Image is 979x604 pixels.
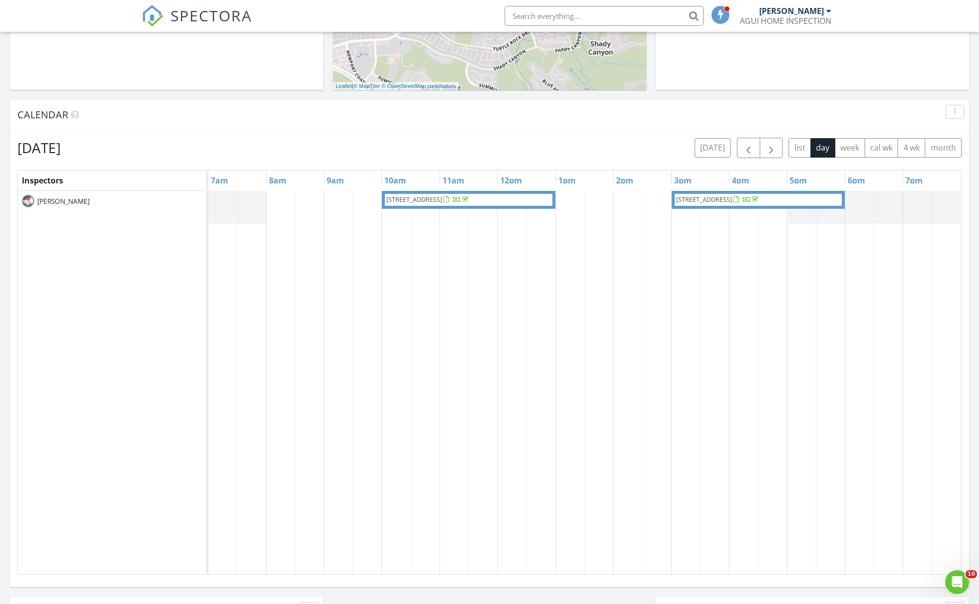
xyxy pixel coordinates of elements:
a: 7pm [903,173,925,188]
span: [PERSON_NAME] [35,196,91,206]
input: Search everything... [505,6,704,26]
span: 10 [966,570,977,578]
a: Leaflet [336,83,352,89]
span: Calendar [17,108,68,121]
a: © OpenStreetMap contributors [382,83,456,89]
a: 2pm [614,173,636,188]
button: Next day [760,138,783,158]
a: 12pm [498,173,525,188]
a: 4pm [729,173,752,188]
a: 5pm [787,173,809,188]
span: [STREET_ADDRESS] [386,195,442,204]
span: SPECTORA [171,5,252,26]
a: SPECTORA [142,13,252,34]
span: [STREET_ADDRESS] [676,195,732,204]
div: | [333,82,458,90]
button: [DATE] [695,138,731,158]
span: Inspectors [22,175,63,186]
button: Previous day [737,138,760,158]
button: cal wk [865,138,898,158]
button: list [789,138,811,158]
img: about_me_copy.jpg [22,195,34,207]
a: 7am [208,173,231,188]
img: The Best Home Inspection Software - Spectora [142,5,164,27]
button: week [835,138,865,158]
a: 3pm [672,173,694,188]
button: day [810,138,835,158]
div: [PERSON_NAME] [759,6,824,16]
div: AGUI HOME INSPECTION [740,16,831,26]
a: 8am [267,173,289,188]
h2: [DATE] [17,138,61,158]
a: 6pm [845,173,868,188]
a: 9am [324,173,347,188]
a: 1pm [556,173,578,188]
button: month [925,138,962,158]
a: 11am [440,173,467,188]
a: 10am [382,173,409,188]
a: © MapTiler [354,83,380,89]
iframe: Intercom live chat [945,570,969,594]
button: 4 wk [897,138,925,158]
